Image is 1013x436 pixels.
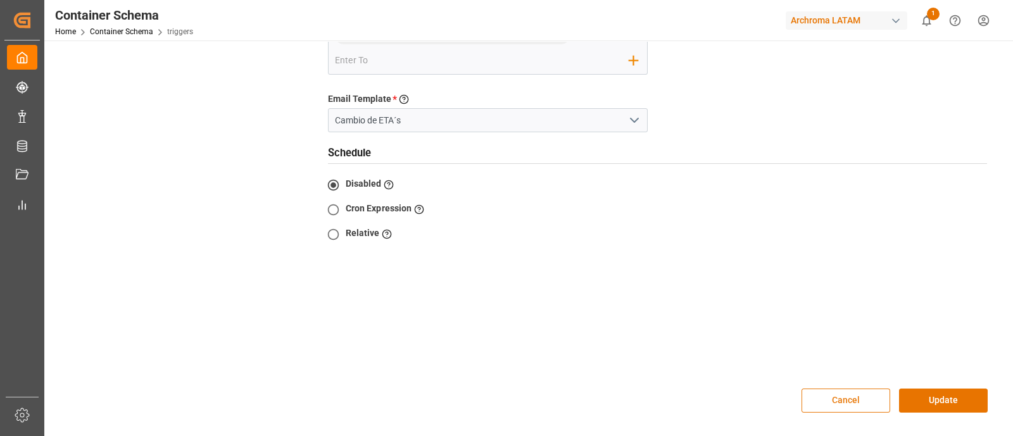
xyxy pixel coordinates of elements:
[802,389,890,413] button: Cancel
[941,6,969,35] button: Help Center
[90,27,153,36] a: Container Schema
[927,8,940,20] span: 1
[786,8,912,32] button: Archroma LATAM
[55,6,193,25] div: Container Schema
[912,6,941,35] button: show 1 new notifications
[328,146,988,161] h3: Schedule
[899,389,988,413] button: Update
[55,27,76,36] a: Home
[786,11,907,30] div: Archroma LATAM
[328,92,391,106] label: Email Template
[346,177,382,190] label: Disabled
[335,51,629,70] input: Enter To
[346,227,380,240] label: Relative
[346,202,412,215] label: Cron Expression
[624,111,643,130] button: open menu
[328,108,648,132] input: Type to search/select
[328,173,483,247] div: scheduleType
